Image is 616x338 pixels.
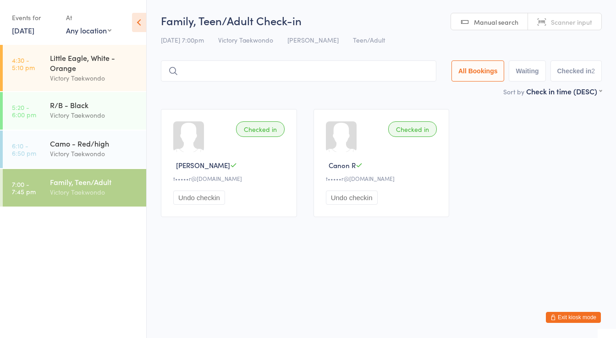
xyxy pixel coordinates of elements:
[326,174,440,182] div: t•••••r@[DOMAIN_NAME]
[3,92,146,130] a: 5:20 -6:00 pmR/B - BlackVictory Taekwondo
[173,191,225,205] button: Undo checkin
[551,17,592,27] span: Scanner input
[451,60,505,82] button: All Bookings
[161,13,602,28] h2: Family, Teen/Adult Check-in
[12,25,34,35] a: [DATE]
[12,104,36,118] time: 5:20 - 6:00 pm
[546,312,601,323] button: Exit kiosk mode
[173,174,287,182] div: t•••••r@[DOMAIN_NAME]
[66,25,111,35] div: Any location
[550,60,602,82] button: Checked in2
[12,180,36,195] time: 7:00 - 7:45 pm
[287,35,339,44] span: [PERSON_NAME]
[12,56,35,71] time: 4:30 - 5:10 pm
[50,138,138,148] div: Camo - Red/high
[3,131,146,168] a: 6:10 -6:50 pmCamo - Red/highVictory Taekwondo
[388,121,437,137] div: Checked in
[503,87,524,96] label: Sort by
[326,191,378,205] button: Undo checkin
[12,142,36,157] time: 6:10 - 6:50 pm
[526,86,602,96] div: Check in time (DESC)
[50,177,138,187] div: Family, Teen/Adult
[176,160,230,170] span: [PERSON_NAME]
[474,17,518,27] span: Manual search
[236,121,285,137] div: Checked in
[3,169,146,207] a: 7:00 -7:45 pmFamily, Teen/AdultVictory Taekwondo
[161,60,436,82] input: Search
[50,100,138,110] div: R/B - Black
[50,73,138,83] div: Victory Taekwondo
[353,35,385,44] span: Teen/Adult
[50,187,138,197] div: Victory Taekwondo
[50,110,138,120] div: Victory Taekwondo
[50,53,138,73] div: Little Eagle, White - Orange
[591,67,595,75] div: 2
[50,148,138,159] div: Victory Taekwondo
[12,10,57,25] div: Events for
[161,35,204,44] span: [DATE] 7:00pm
[66,10,111,25] div: At
[218,35,273,44] span: Victory Taekwondo
[509,60,545,82] button: Waiting
[3,45,146,91] a: 4:30 -5:10 pmLittle Eagle, White - OrangeVictory Taekwondo
[329,160,356,170] span: Canon R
